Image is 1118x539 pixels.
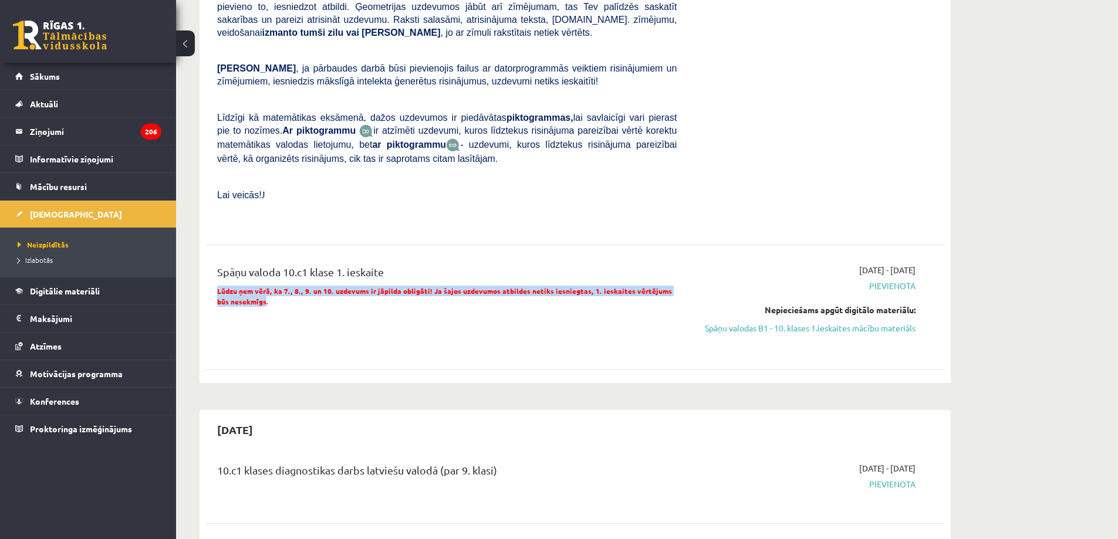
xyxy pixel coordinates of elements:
span: Mācību resursi [30,181,87,192]
span: Konferences [30,396,79,406]
legend: Maksājumi [30,305,161,332]
span: [DEMOGRAPHIC_DATA] [30,209,122,219]
legend: Ziņojumi [30,118,161,145]
span: [DATE] - [DATE] [859,462,916,474]
a: Aktuāli [15,90,161,117]
span: [PERSON_NAME] [217,63,296,73]
span: Pievienota [694,280,916,292]
b: piktogrammas, [506,113,573,123]
b: izmanto [262,28,298,38]
a: Informatīvie ziņojumi [15,145,161,172]
i: 206 [141,124,161,140]
span: Lūdzu ņem vērā, ka 7., 8., 9. un 10. uzdevums ir jāpilda obligāti! Ja šajos uzdevumos atbildes ne... [217,286,672,306]
a: Izlabotās [18,255,164,265]
img: JfuEzvunn4EvwAAAAASUVORK5CYII= [359,124,373,138]
span: [DATE] - [DATE] [859,264,916,276]
a: Rīgas 1. Tālmācības vidusskola [13,21,107,50]
a: Spāņu valodas B1 - 10. klases 1.ieskaites mācību materiāls [694,322,916,334]
span: Digitālie materiāli [30,286,100,296]
span: Izlabotās [18,255,53,265]
span: Aktuāli [30,99,58,109]
legend: Informatīvie ziņojumi [30,145,161,172]
span: Sākums [30,71,60,82]
a: Digitālie materiāli [15,277,161,304]
span: J [262,190,265,200]
a: Atzīmes [15,333,161,360]
a: Motivācijas programma [15,360,161,387]
span: ir atzīmēti uzdevumi, kuros līdztekus risinājuma pareizībai vērtē korektu matemātikas valodas lie... [217,126,677,150]
span: Pievienota [694,478,916,490]
a: Proktoringa izmēģinājums [15,415,161,442]
b: Ar piktogrammu [282,126,356,135]
span: Proktoringa izmēģinājums [30,423,132,434]
span: Līdzīgi kā matemātikas eksāmenā, dažos uzdevumos ir piedāvātas lai savlaicīgi vari pierast pie to... [217,113,677,135]
div: 10.c1 klases diagnostikas darbs latviešu valodā (par 9. klasi) [217,462,677,484]
img: wKvN42sLe3LLwAAAABJRU5ErkJggg== [446,138,460,152]
h2: [DATE] [205,416,265,443]
span: Atzīmes [30,341,62,351]
span: Lai veicās! [217,190,262,200]
a: Maksājumi [15,305,161,332]
span: Motivācijas programma [30,368,123,379]
a: Sākums [15,63,161,90]
div: Spāņu valoda 10.c1 klase 1. ieskaite [217,264,677,286]
a: Ziņojumi206 [15,118,161,145]
span: Neizpildītās [18,240,69,249]
b: tumši zilu vai [PERSON_NAME] [300,28,440,38]
a: [DEMOGRAPHIC_DATA] [15,201,161,228]
span: , ja pārbaudes darbā būsi pievienojis failus ar datorprogrammās veiktiem risinājumiem un zīmējumi... [217,63,677,86]
a: Mācību resursi [15,173,161,200]
a: Konferences [15,388,161,415]
a: Neizpildītās [18,239,164,250]
div: Nepieciešams apgūt digitālo materiālu: [694,304,916,316]
b: ar piktogrammu [372,140,446,150]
